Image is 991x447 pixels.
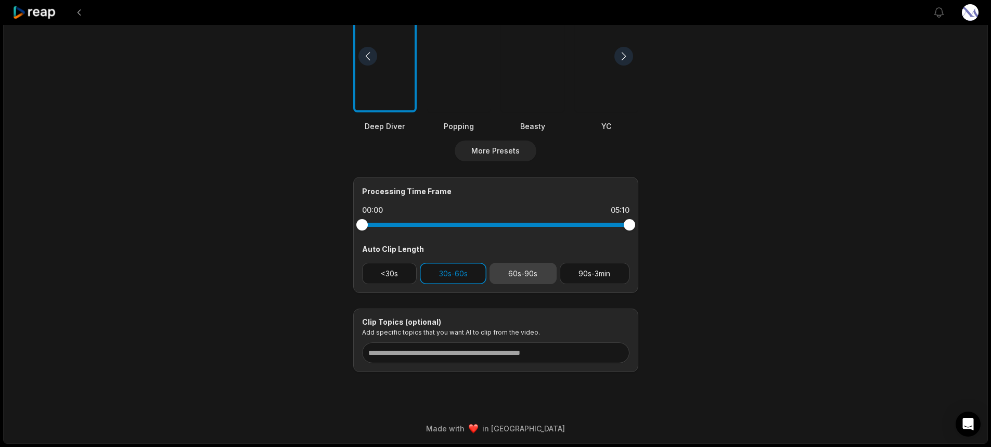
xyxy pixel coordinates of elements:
[362,244,629,254] div: Auto Clip Length
[469,424,478,433] img: heart emoji
[575,121,638,132] div: YC
[455,141,536,161] button: More Presets
[362,186,629,197] div: Processing Time Frame
[490,263,557,284] button: 60s-90s
[560,263,629,284] button: 90s-3min
[420,263,486,284] button: 30s-60s
[501,121,564,132] div: Beasty
[353,121,417,132] div: Deep Diver
[427,121,491,132] div: Popping
[362,328,629,336] p: Add specific topics that you want AI to clip from the video.
[362,317,629,327] div: Clip Topics (optional)
[362,263,417,284] button: <30s
[13,423,978,434] div: Made with in [GEOGRAPHIC_DATA]
[956,412,981,437] div: Open Intercom Messenger
[362,205,383,215] div: 00:00
[611,205,629,215] div: 05:10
